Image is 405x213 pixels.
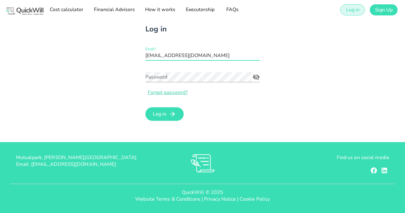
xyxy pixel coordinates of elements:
[240,196,269,203] a: Cookie Policy
[49,6,83,13] span: Cost calculator
[375,6,393,13] span: Sign Up
[370,4,398,15] a: Sign Up
[16,161,116,168] span: Email: [EMAIL_ADDRESS][DOMAIN_NAME]
[91,4,136,16] a: Financial Advisors
[135,196,200,203] a: Website Terms & Conditions
[251,73,262,81] button: Password appended action
[185,6,214,13] span: Executorship
[224,6,240,13] span: FAQs
[48,4,85,16] a: Cost calculator
[145,47,156,51] label: Email*
[152,111,166,117] span: Log in
[265,154,389,161] p: Find us on social media
[204,196,236,203] a: Privacy Notice
[93,6,135,13] span: Financial Advisors
[340,4,365,15] a: Log in
[145,6,175,13] span: How it works
[145,107,184,121] button: Log in
[145,89,188,96] a: Forgot password?
[143,4,177,16] a: How it works
[345,6,359,13] span: Log in
[16,154,136,161] span: Mutualpark, [PERSON_NAME][GEOGRAPHIC_DATA]
[5,189,400,196] p: QuickWill © 2025
[145,23,321,35] h2: Log in
[5,6,44,16] img: Logo
[191,154,215,172] img: RVs0sauIwKhMoGR03FLGkjXSOVwkZRnQsltkF0QxpTsornXsmh1o7vbL94pqF3d8sZvAAAAAElFTkSuQmCC
[202,196,203,203] span: |
[183,4,216,16] a: Executorship
[223,4,242,16] a: FAQs
[237,196,238,203] span: |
